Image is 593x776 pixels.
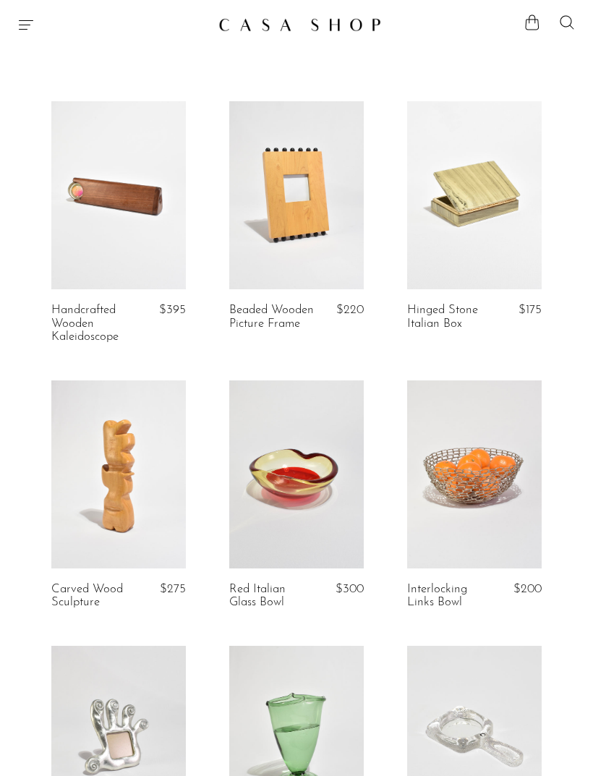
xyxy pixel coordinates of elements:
[51,583,137,610] a: Carved Wood Sculpture
[159,304,186,316] span: $395
[407,583,492,610] a: Interlocking Links Bowl
[407,304,492,331] a: Hinged Stone Italian Box
[160,583,186,595] span: $275
[229,304,315,331] a: Beaded Wooden Picture Frame
[51,304,137,344] a: Handcrafted Wooden Kaleidoscope
[519,304,542,316] span: $175
[513,583,542,595] span: $200
[229,583,315,610] a: Red Italian Glass Bowl
[336,583,364,595] span: $300
[336,304,364,316] span: $220
[17,16,35,33] button: Menu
